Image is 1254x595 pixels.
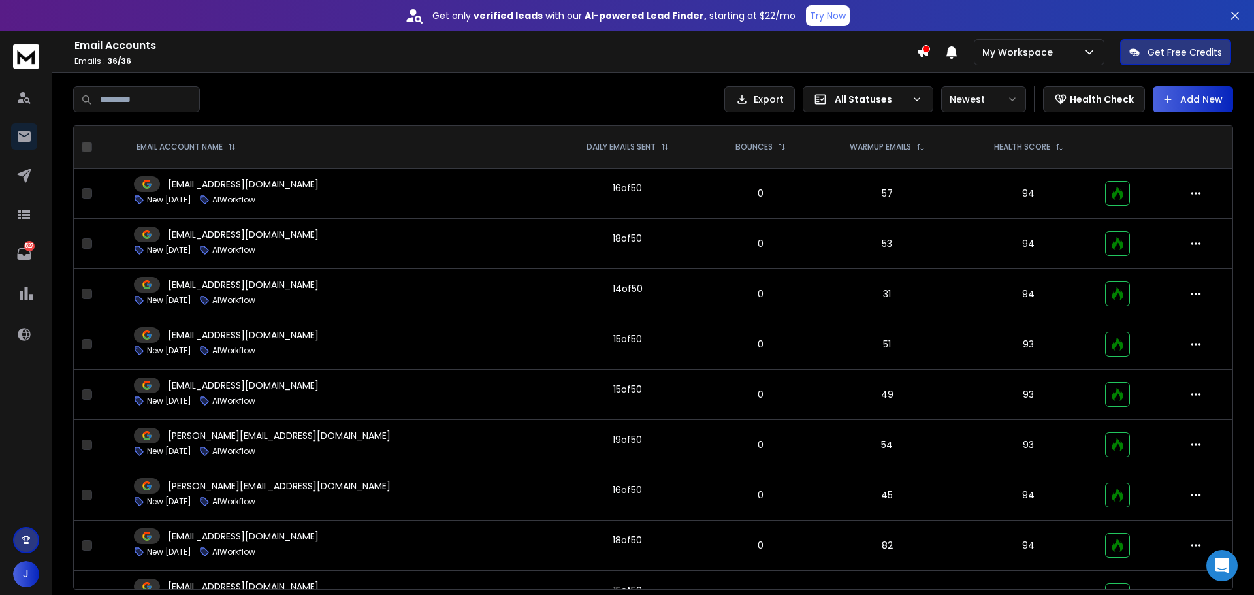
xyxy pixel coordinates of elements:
button: Newest [941,86,1026,112]
td: 53 [814,219,959,269]
p: AIWorkflow [212,446,255,457]
a: 527 [11,241,37,267]
p: HEALTH SCORE [994,142,1050,152]
p: AIWorkflow [212,295,255,306]
p: Emails : [74,56,916,67]
p: [PERSON_NAME][EMAIL_ADDRESS][DOMAIN_NAME] [168,479,391,492]
td: 31 [814,269,959,319]
p: New [DATE] [147,195,191,205]
p: New [DATE] [147,245,191,255]
td: 94 [960,470,1097,521]
p: DAILY EMAILS SENT [587,142,656,152]
p: 0 [714,237,807,250]
p: New [DATE] [147,446,191,457]
td: 94 [960,521,1097,571]
p: AIWorkflow [212,496,255,507]
p: [EMAIL_ADDRESS][DOMAIN_NAME] [168,228,319,241]
button: Add New [1153,86,1233,112]
p: [EMAIL_ADDRESS][DOMAIN_NAME] [168,580,319,593]
p: AIWorkflow [212,346,255,356]
strong: verified leads [474,9,543,22]
p: Get Free Credits [1148,46,1222,59]
div: 15 of 50 [613,383,642,396]
strong: AI-powered Lead Finder, [585,9,707,22]
button: Health Check [1043,86,1145,112]
p: 0 [714,187,807,200]
td: 54 [814,420,959,470]
img: logo [13,44,39,69]
button: J [13,561,39,587]
td: 82 [814,521,959,571]
span: 36 / 36 [107,56,131,67]
div: 19 of 50 [613,433,642,446]
p: 527 [24,241,35,251]
div: 18 of 50 [613,232,642,245]
td: 45 [814,470,959,521]
p: 0 [714,489,807,502]
h1: Email Accounts [74,38,916,54]
td: 57 [814,169,959,219]
td: 94 [960,169,1097,219]
p: New [DATE] [147,396,191,406]
div: 15 of 50 [613,332,642,346]
p: 0 [714,338,807,351]
td: 94 [960,219,1097,269]
p: 0 [714,388,807,401]
p: New [DATE] [147,547,191,557]
p: 0 [714,539,807,552]
div: 16 of 50 [613,182,642,195]
div: 14 of 50 [613,282,643,295]
div: Open Intercom Messenger [1206,550,1238,581]
p: All Statuses [835,93,907,106]
p: Get only with our starting at $22/mo [432,9,796,22]
p: AIWorkflow [212,195,255,205]
td: 93 [960,420,1097,470]
div: 18 of 50 [613,534,642,547]
button: Get Free Credits [1120,39,1231,65]
p: 0 [714,287,807,300]
button: Try Now [806,5,850,26]
p: Try Now [810,9,846,22]
td: 93 [960,319,1097,370]
p: New [DATE] [147,346,191,356]
td: 93 [960,370,1097,420]
p: AIWorkflow [212,547,255,557]
p: My Workspace [982,46,1058,59]
p: New [DATE] [147,295,191,306]
button: Export [724,86,795,112]
div: 16 of 50 [613,483,642,496]
p: New [DATE] [147,496,191,507]
p: [PERSON_NAME][EMAIL_ADDRESS][DOMAIN_NAME] [168,429,391,442]
p: Health Check [1070,93,1134,106]
div: EMAIL ACCOUNT NAME [137,142,236,152]
td: 94 [960,269,1097,319]
p: 0 [714,438,807,451]
p: [EMAIL_ADDRESS][DOMAIN_NAME] [168,379,319,392]
p: WARMUP EMAILS [850,142,911,152]
p: [EMAIL_ADDRESS][DOMAIN_NAME] [168,178,319,191]
p: [EMAIL_ADDRESS][DOMAIN_NAME] [168,278,319,291]
p: AIWorkflow [212,396,255,406]
td: 49 [814,370,959,420]
p: [EMAIL_ADDRESS][DOMAIN_NAME] [168,530,319,543]
td: 51 [814,319,959,370]
p: BOUNCES [735,142,773,152]
p: AIWorkflow [212,245,255,255]
p: [EMAIL_ADDRESS][DOMAIN_NAME] [168,329,319,342]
